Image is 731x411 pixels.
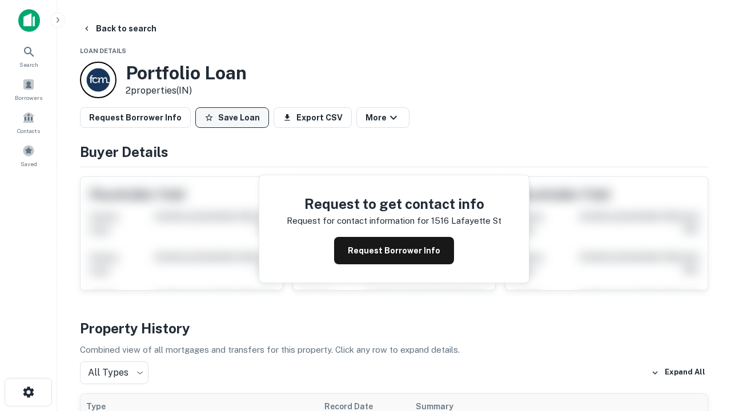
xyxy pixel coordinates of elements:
span: Search [19,60,38,69]
img: capitalize-icon.png [18,9,40,32]
h4: Request to get contact info [287,194,501,214]
button: Request Borrower Info [80,107,191,128]
button: Expand All [648,364,708,381]
a: Contacts [3,107,54,138]
span: Saved [21,159,37,168]
p: Combined view of all mortgages and transfers for this property. Click any row to expand details. [80,343,708,357]
a: Search [3,41,54,71]
button: Request Borrower Info [334,237,454,264]
button: Save Loan [195,107,269,128]
p: 1516 lafayette st [431,214,501,228]
a: Borrowers [3,74,54,104]
button: Export CSV [274,107,352,128]
a: Saved [3,140,54,171]
h4: Buyer Details [80,142,708,162]
button: Back to search [78,18,161,39]
button: More [356,107,409,128]
span: Borrowers [15,93,42,102]
span: Contacts [17,126,40,135]
iframe: Chat Widget [674,283,731,338]
h3: Portfolio Loan [126,62,247,84]
p: Request for contact information for [287,214,429,228]
span: Loan Details [80,47,126,54]
div: All Types [80,361,148,384]
p: 2 properties (IN) [126,84,247,98]
h4: Property History [80,318,708,339]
